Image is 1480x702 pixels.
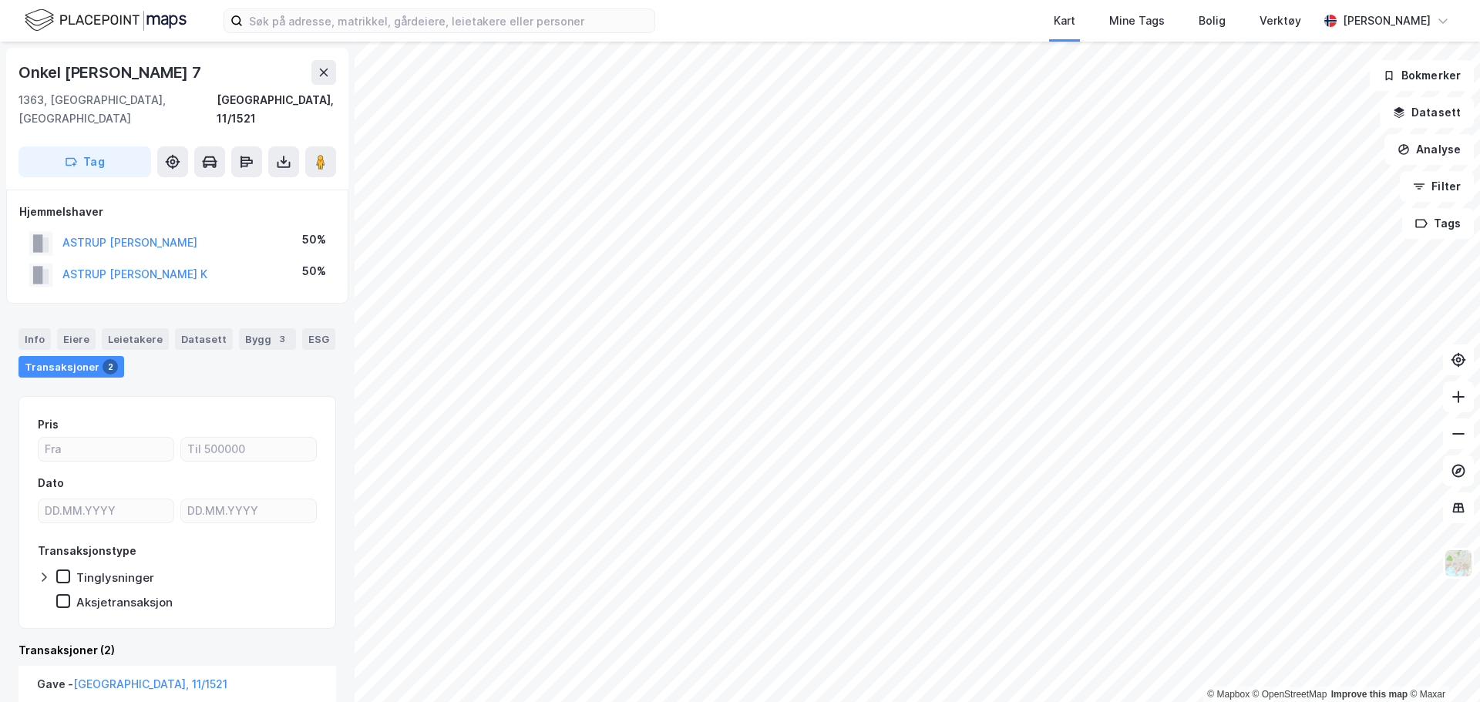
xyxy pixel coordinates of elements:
[39,438,173,461] input: Fra
[39,499,173,522] input: DD.MM.YYYY
[302,262,326,280] div: 50%
[1343,12,1431,30] div: [PERSON_NAME]
[1380,97,1474,128] button: Datasett
[1370,60,1474,91] button: Bokmerker
[181,438,316,461] input: Til 500000
[19,203,335,221] div: Hjemmelshaver
[38,415,59,434] div: Pris
[239,328,296,350] div: Bygg
[243,9,654,32] input: Søk på adresse, matrikkel, gårdeiere, leietakere eller personer
[76,570,154,585] div: Tinglysninger
[103,359,118,375] div: 2
[1260,12,1301,30] div: Verktøy
[302,230,326,249] div: 50%
[1331,689,1408,700] a: Improve this map
[175,328,233,350] div: Datasett
[1207,689,1250,700] a: Mapbox
[1054,12,1075,30] div: Kart
[57,328,96,350] div: Eiere
[18,60,204,85] div: Onkel [PERSON_NAME] 7
[18,641,336,660] div: Transaksjoner (2)
[274,331,290,347] div: 3
[302,328,335,350] div: ESG
[1109,12,1165,30] div: Mine Tags
[217,91,336,128] div: [GEOGRAPHIC_DATA], 11/1521
[25,7,187,34] img: logo.f888ab2527a4732fd821a326f86c7f29.svg
[38,474,64,492] div: Dato
[38,542,136,560] div: Transaksjonstype
[1384,134,1474,165] button: Analyse
[76,595,173,610] div: Aksjetransaksjon
[18,328,51,350] div: Info
[73,677,227,690] a: [GEOGRAPHIC_DATA], 11/1521
[1403,628,1480,702] iframe: Chat Widget
[1199,12,1226,30] div: Bolig
[18,146,151,177] button: Tag
[1402,208,1474,239] button: Tags
[1400,171,1474,202] button: Filter
[37,675,227,700] div: Gave -
[18,356,124,378] div: Transaksjoner
[181,499,316,522] input: DD.MM.YYYY
[18,91,217,128] div: 1363, [GEOGRAPHIC_DATA], [GEOGRAPHIC_DATA]
[1444,549,1473,578] img: Z
[102,328,169,350] div: Leietakere
[1253,689,1327,700] a: OpenStreetMap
